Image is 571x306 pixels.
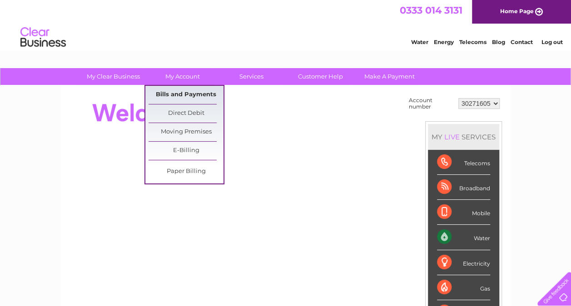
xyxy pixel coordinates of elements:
[149,163,223,181] a: Paper Billing
[437,275,490,300] div: Gas
[407,95,456,112] td: Account number
[437,150,490,175] div: Telecoms
[437,250,490,275] div: Electricity
[214,68,289,85] a: Services
[459,39,487,45] a: Telecoms
[511,39,533,45] a: Contact
[434,39,454,45] a: Energy
[442,133,462,141] div: LIVE
[149,123,223,141] a: Moving Premises
[149,104,223,123] a: Direct Debit
[411,39,428,45] a: Water
[20,24,66,51] img: logo.png
[149,86,223,104] a: Bills and Payments
[492,39,505,45] a: Blog
[437,175,490,200] div: Broadband
[428,124,499,150] div: MY SERVICES
[400,5,462,16] a: 0333 014 3131
[149,142,223,160] a: E-Billing
[437,200,490,225] div: Mobile
[352,68,427,85] a: Make A Payment
[437,225,490,250] div: Water
[541,39,562,45] a: Log out
[71,5,501,44] div: Clear Business is a trading name of Verastar Limited (registered in [GEOGRAPHIC_DATA] No. 3667643...
[145,68,220,85] a: My Account
[76,68,151,85] a: My Clear Business
[283,68,358,85] a: Customer Help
